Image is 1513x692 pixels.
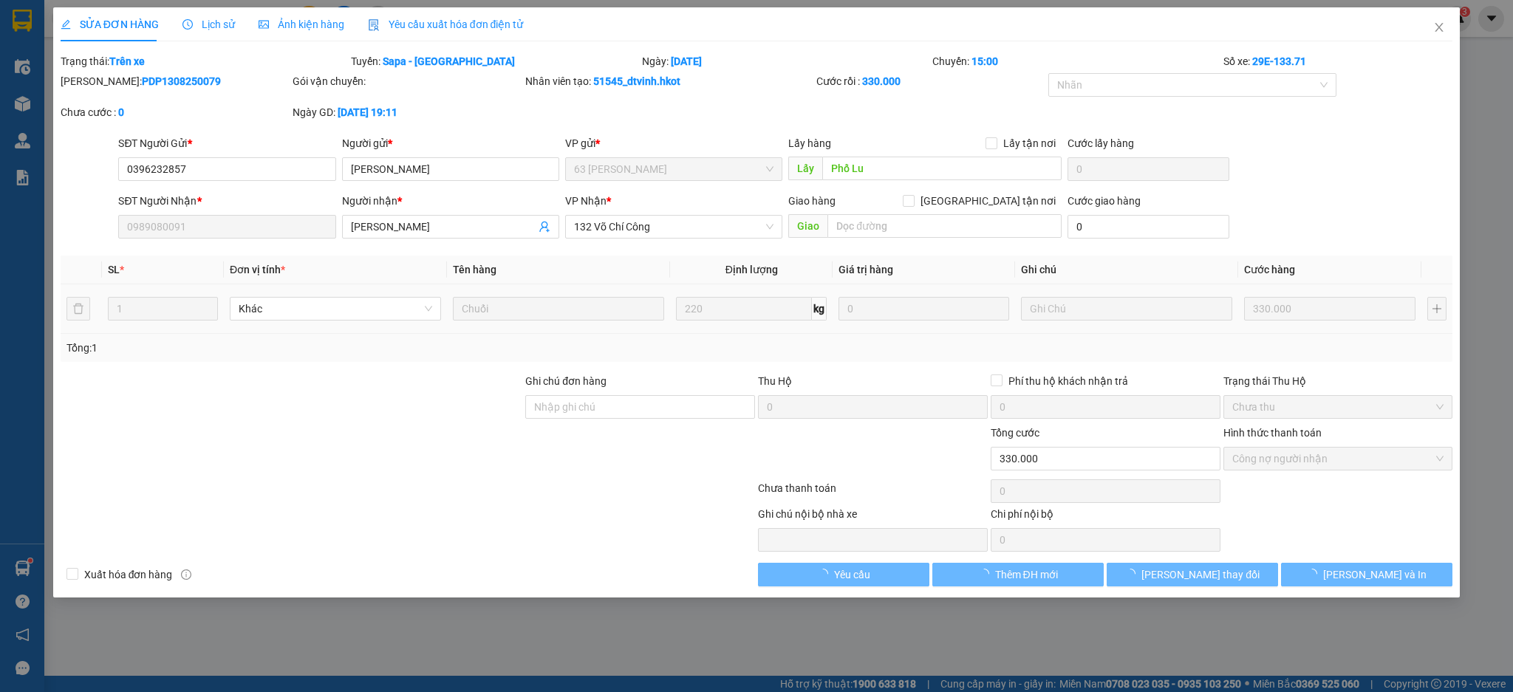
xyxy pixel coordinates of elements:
div: Chưa cước : [61,104,290,120]
span: Tên hàng [453,264,496,275]
span: Cước hàng [1244,264,1295,275]
span: Ảnh kiện hàng [259,18,344,30]
div: Nhân viên tạo: [525,73,813,89]
div: Tổng: 1 [66,340,584,356]
div: Chưa thanh toán [756,480,989,506]
input: Ghi chú đơn hàng [525,395,755,419]
span: Đơn vị tính [230,264,285,275]
span: Chưa thu [1232,396,1444,418]
input: Dọc đường [822,157,1062,180]
label: Cước lấy hàng [1068,137,1134,149]
span: picture [259,19,269,30]
button: Thêm ĐH mới [932,563,1104,586]
div: VP gửi [565,135,782,151]
span: Công nợ người nhận [1232,448,1444,470]
span: Thu Hộ [758,375,792,387]
span: Yêu cầu xuất hóa đơn điện tử [368,18,524,30]
b: 0 [118,106,124,118]
span: [GEOGRAPHIC_DATA] tận nơi [915,193,1062,209]
th: Ghi chú [1015,256,1238,284]
div: Người gửi [342,135,559,151]
span: 132 Võ Chí Công [574,216,773,238]
div: Ngày GD: [293,104,522,120]
span: [PERSON_NAME] và In [1323,566,1427,583]
b: Trên xe [109,55,145,67]
input: 0 [839,297,1009,321]
input: Cước giao hàng [1068,215,1229,239]
span: Lấy [788,157,822,180]
span: Tổng cước [991,427,1039,439]
b: [DATE] 19:11 [338,106,397,118]
span: Định lượng [725,264,778,275]
b: 15:00 [971,55,998,67]
div: Chuyến: [931,53,1221,69]
b: 51545_dtvinh.hkot [593,75,680,87]
span: Giao [788,214,827,238]
div: Gói vận chuyển: [293,73,522,89]
img: icon [368,19,380,31]
input: Cước lấy hàng [1068,157,1229,181]
b: [DATE] [671,55,702,67]
span: loading [1125,569,1141,579]
label: Cước giao hàng [1068,195,1141,207]
span: Giá trị hàng [839,264,893,275]
div: Trạng thái Thu Hộ [1223,373,1453,389]
input: Ghi Chú [1021,297,1232,321]
input: Dọc đường [827,214,1062,238]
span: VP Nhận [565,195,607,207]
b: 29E-133.71 [1252,55,1306,67]
span: 63 Phan Đình Phùng [574,158,773,180]
span: Giao hàng [788,195,836,207]
div: Tuyến: [349,53,640,69]
span: clock-circle [182,19,193,30]
button: plus [1427,297,1447,321]
div: SĐT Người Gửi [118,135,335,151]
button: delete [66,297,90,321]
span: kg [812,297,827,321]
input: 0 [1244,297,1415,321]
input: VD: Bàn, Ghế [453,297,664,321]
div: Trạng thái: [59,53,349,69]
span: Lịch sử [182,18,235,30]
span: Yêu cầu [834,566,870,583]
span: SỬA ĐƠN HÀNG [61,18,159,30]
span: SL [108,264,120,275]
b: PDP1308250079 [142,75,221,87]
b: Sapa - [GEOGRAPHIC_DATA] [383,55,515,67]
span: loading [1307,569,1323,579]
button: [PERSON_NAME] và In [1281,563,1452,586]
span: close [1433,21,1445,33]
button: [PERSON_NAME] thay đổi [1107,563,1278,586]
div: Chi phí nội bộ [991,506,1220,528]
span: Thêm ĐH mới [995,566,1058,583]
div: Người nhận [342,193,559,209]
button: Close [1418,7,1460,49]
span: Xuất hóa đơn hàng [78,566,179,583]
span: info-circle [181,569,191,580]
span: Lấy tận nơi [997,135,1062,151]
div: Ghi chú nội bộ nhà xe [758,506,988,528]
span: edit [61,19,71,30]
div: Cước rồi : [816,73,1046,89]
span: Phí thu hộ khách nhận trả [1003,373,1134,389]
div: Ngày: [641,53,931,69]
span: Lấy hàng [788,137,831,149]
span: user-add [539,221,550,233]
span: loading [818,569,834,579]
span: [PERSON_NAME] thay đổi [1141,566,1260,583]
b: 330.000 [862,75,901,87]
button: Yêu cầu [758,563,929,586]
label: Hình thức thanh toán [1223,427,1322,439]
label: Ghi chú đơn hàng [525,375,607,387]
div: [PERSON_NAME]: [61,73,290,89]
div: Số xe: [1222,53,1455,69]
span: Khác [239,298,432,320]
div: SĐT Người Nhận [118,193,335,209]
span: loading [979,569,995,579]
